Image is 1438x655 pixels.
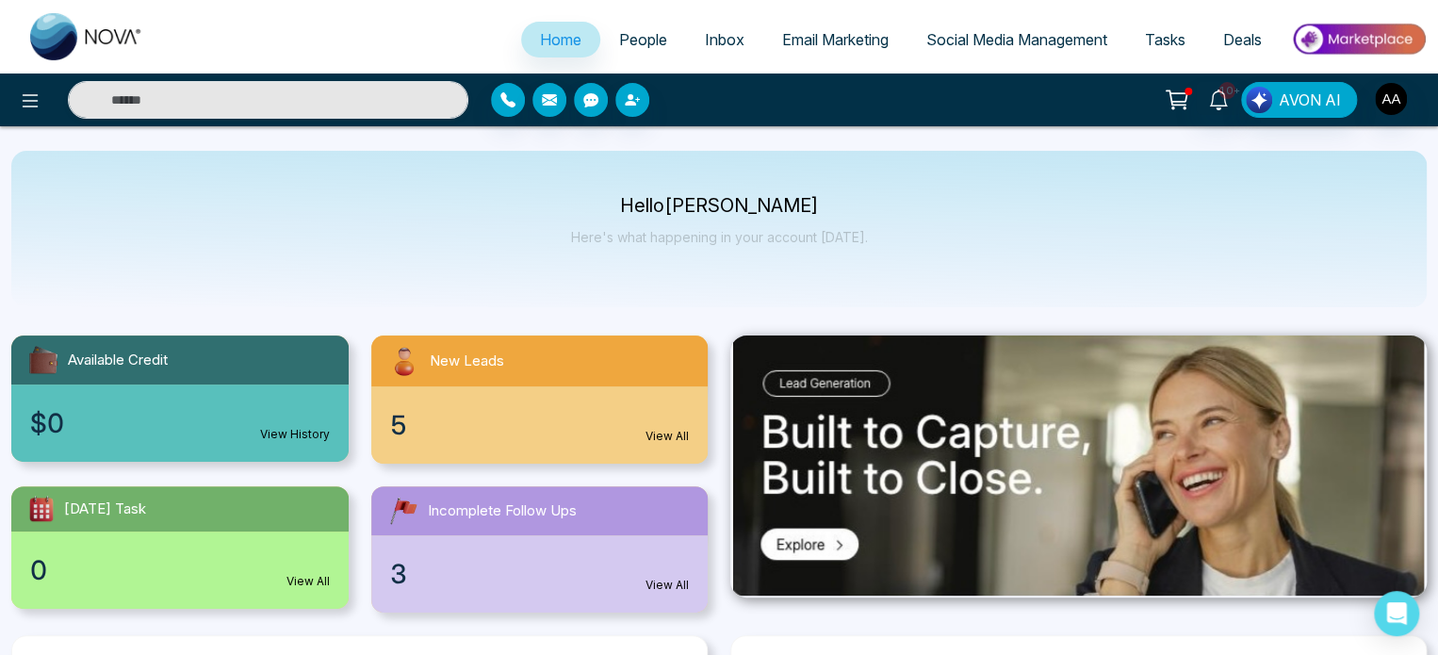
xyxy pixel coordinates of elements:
[1241,82,1357,118] button: AVON AI
[540,30,581,49] span: Home
[386,343,422,379] img: newLeads.svg
[30,403,64,443] span: $0
[1223,30,1262,49] span: Deals
[390,405,407,445] span: 5
[360,336,720,464] a: New Leads5View All
[360,486,720,613] a: Incomplete Follow Ups3View All
[686,22,763,57] a: Inbox
[386,494,420,528] img: followUps.svg
[26,343,60,377] img: availableCredit.svg
[260,426,330,443] a: View History
[390,554,407,594] span: 3
[1196,82,1241,115] a: 10+
[64,499,146,520] span: [DATE] Task
[571,229,868,245] p: Here's what happening in your account [DATE].
[705,30,744,49] span: Inbox
[428,500,577,522] span: Incomplete Follow Ups
[1246,87,1272,113] img: Lead Flow
[68,350,168,371] span: Available Credit
[286,573,330,590] a: View All
[26,494,57,524] img: todayTask.svg
[1218,82,1235,99] span: 10+
[1290,18,1427,60] img: Market-place.gif
[782,30,889,49] span: Email Marketing
[30,550,47,590] span: 0
[521,22,600,57] a: Home
[571,198,868,214] p: Hello [PERSON_NAME]
[430,351,504,372] span: New Leads
[1204,22,1281,57] a: Deals
[1375,83,1407,115] img: User Avatar
[1126,22,1204,57] a: Tasks
[733,336,1424,596] img: .
[1279,89,1341,111] span: AVON AI
[1374,591,1419,636] div: Open Intercom Messenger
[926,30,1107,49] span: Social Media Management
[1145,30,1185,49] span: Tasks
[763,22,907,57] a: Email Marketing
[30,13,143,60] img: Nova CRM Logo
[619,30,667,49] span: People
[600,22,686,57] a: People
[907,22,1126,57] a: Social Media Management
[645,428,689,445] a: View All
[645,577,689,594] a: View All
